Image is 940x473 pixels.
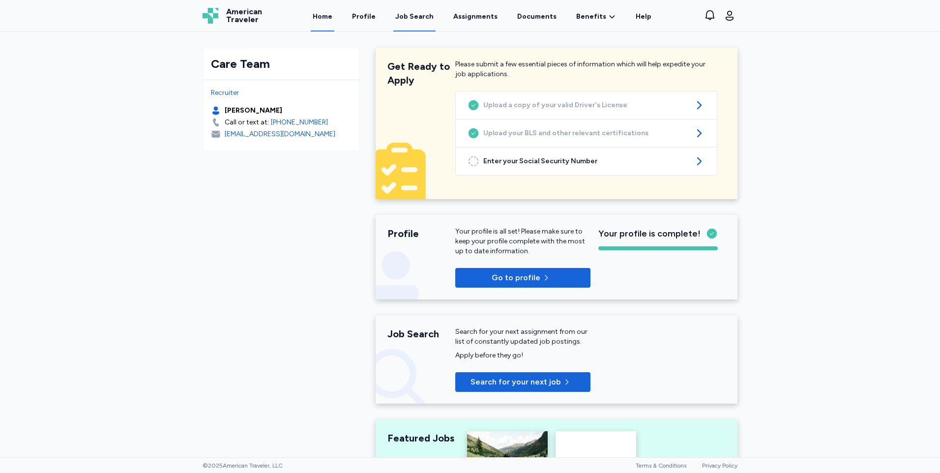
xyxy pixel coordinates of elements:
span: Upload your BLS and other relevant certifications [483,128,689,138]
div: Search for your next assignment from our list of constantly updated job postings. [455,327,590,347]
a: Privacy Policy [702,462,737,469]
div: [EMAIL_ADDRESS][DOMAIN_NAME] [225,129,335,139]
a: Terms & Conditions [636,462,686,469]
span: American Traveler [226,8,262,24]
a: Home [311,1,334,31]
div: Your profile is all set! Please make sure to keep your profile complete with the most up to date ... [455,227,590,256]
span: Your profile is complete! [598,227,701,240]
div: Job Search [395,12,434,22]
a: Job Search [393,1,436,31]
a: Benefits [576,12,616,22]
a: [PHONE_NUMBER] [271,118,328,127]
button: Search for your next job [455,372,590,392]
div: Featured Jobs [387,431,455,445]
div: [PERSON_NAME] [225,106,282,116]
span: Upload a copy of your valid Driver's License [483,100,689,110]
span: Enter your Social Security Number [483,156,689,166]
div: Profile [387,227,455,240]
div: Recruiter [211,88,352,98]
span: Search for your next job [470,376,561,388]
div: Please submit a few essential pieces of information which will help expedite your job applications. [455,59,717,87]
div: Get Ready to Apply [387,59,455,87]
img: Logo [203,8,218,24]
div: Apply before they go! [455,351,590,360]
button: Go to profile [455,268,590,288]
span: Go to profile [492,272,540,284]
span: © 2025 American Traveler, LLC [203,462,283,470]
div: Care Team [211,56,352,72]
span: Benefits [576,12,606,22]
div: Job Search [387,327,455,341]
div: Call or text at: [225,118,269,127]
